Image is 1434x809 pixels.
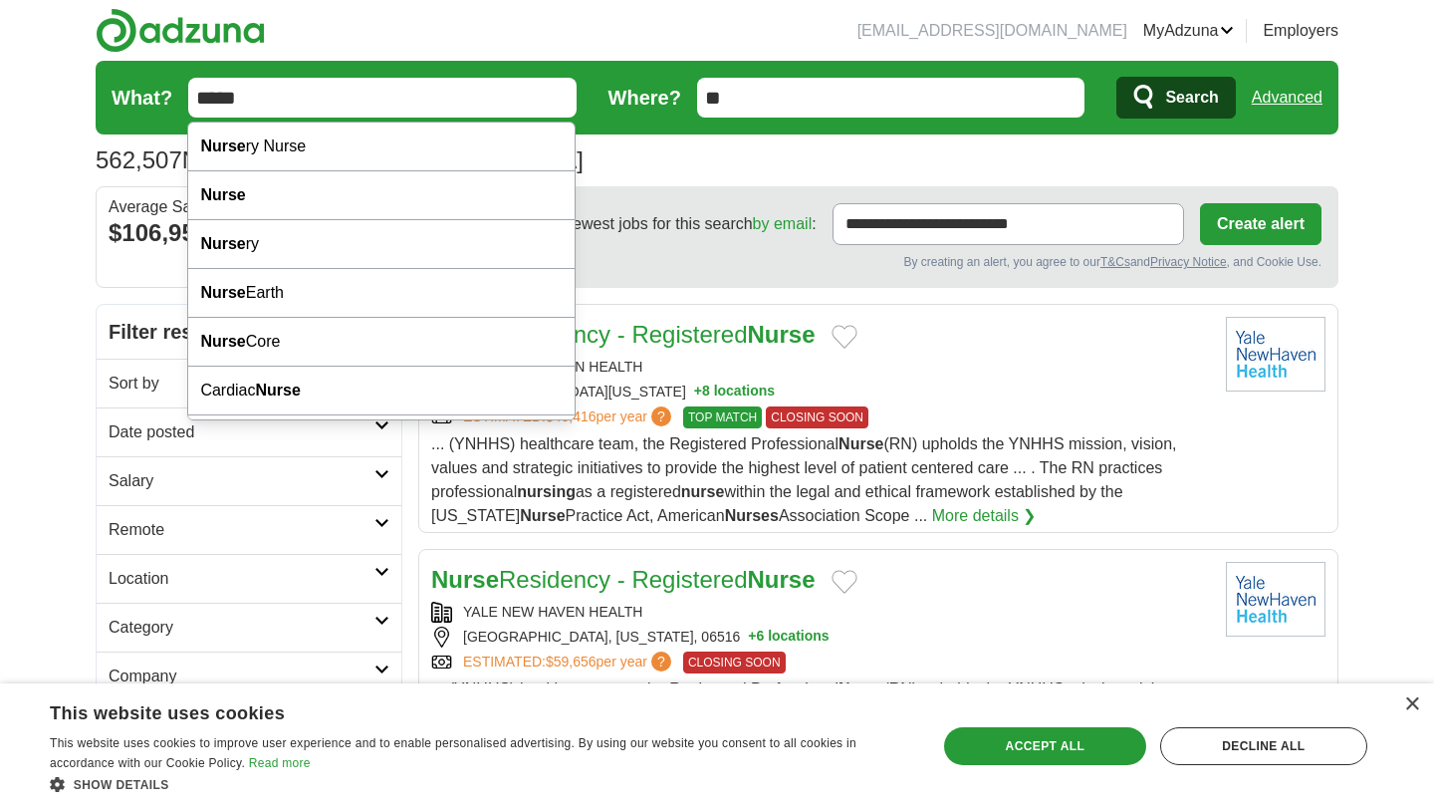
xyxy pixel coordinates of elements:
[97,603,401,652] a: Category
[431,321,816,348] a: NurseResidency - RegisteredNurse
[748,627,829,648] button: +6 locations
[1150,255,1227,269] a: Privacy Notice
[838,435,883,452] strong: Nurse
[435,253,1321,271] div: By creating an alert, you agree to our and , and Cookie Use.
[74,778,169,792] span: Show details
[683,652,786,674] span: CLOSING SOON
[1160,727,1367,765] div: Decline all
[857,19,1127,43] li: [EMAIL_ADDRESS][DOMAIN_NAME]
[50,774,911,794] div: Show details
[431,435,1176,524] span: ... (YNHHS) healthcare team, the Registered Professional (RN) upholds the YNHHS mission, vision, ...
[97,305,401,359] h2: Filter results
[747,566,815,593] strong: Nurse
[431,382,1210,403] div: [GEOGRAPHIC_DATA][US_STATE]
[200,235,245,252] strong: Nurse
[431,566,499,593] strong: Nurse
[838,680,883,697] strong: Nurse
[651,652,671,672] span: ?
[200,137,245,154] strong: Nurse
[683,406,762,428] span: TOP MATCH
[1116,77,1235,119] button: Search
[1143,19,1235,43] a: MyAdzuna
[725,507,779,524] strong: Nurses
[256,382,301,399] strong: Nurse
[109,215,389,251] div: $106,950
[97,505,401,554] a: Remote
[97,554,401,603] a: Location
[112,83,172,113] label: What?
[200,284,245,301] strong: Nurse
[748,627,756,648] span: +
[200,333,245,350] strong: Nurse
[694,382,702,403] span: +
[50,736,856,770] span: This website uses cookies to improve user experience and to enable personalised advertising. By u...
[463,604,642,620] a: YALE NEW HAVEN HEALTH
[463,652,675,674] a: ESTIMATED:$59,656per year?
[1165,78,1218,118] span: Search
[97,359,401,407] a: Sort by
[188,220,575,269] div: ry
[1263,19,1338,43] a: Employers
[747,321,815,348] strong: Nurse
[188,318,575,367] div: Core
[188,269,575,318] div: Earth
[753,215,813,232] a: by email
[475,212,816,236] span: Receive the newest jobs for this search :
[97,407,401,456] a: Date posted
[188,367,575,415] div: Cardiac
[681,483,725,500] strong: nurse
[431,566,816,593] a: NurseResidency - RegisteredNurse
[517,483,576,500] strong: nursing
[1200,203,1321,245] button: Create alert
[520,507,565,524] strong: Nurse
[188,123,575,171] div: ry Nurse
[1226,562,1325,637] img: Yale New Haven Health logo
[97,456,401,505] a: Salary
[109,665,374,688] h2: Company
[109,567,374,591] h2: Location
[96,8,265,53] img: Adzuna logo
[109,518,374,542] h2: Remote
[832,570,857,594] button: Add to favorite jobs
[651,406,671,426] span: ?
[1100,255,1130,269] a: T&Cs
[249,756,311,770] a: Read more, opens a new window
[832,325,857,349] button: Add to favorite jobs
[109,372,374,396] h2: Sort by
[109,469,374,493] h2: Salary
[109,616,374,640] h2: Category
[932,504,1037,528] a: More details ❯
[96,146,584,173] h1: Nurse Jobs in [GEOGRAPHIC_DATA]
[109,420,374,444] h2: Date posted
[766,406,868,428] span: CLOSING SOON
[694,382,775,403] button: +8 locations
[431,627,1210,648] div: [GEOGRAPHIC_DATA], [US_STATE], 06516
[1252,78,1322,118] a: Advanced
[431,680,1176,769] span: ... (YNHHS) healthcare team, the Registered Professional (RN) upholds the YNHHS mission, vision, ...
[1404,697,1419,712] div: Close
[97,652,401,700] a: Company
[944,727,1146,765] div: Accept all
[546,654,597,670] span: $59,656
[200,186,245,203] strong: Nurse
[50,695,861,725] div: This website uses cookies
[96,142,182,178] span: 562,507
[608,83,681,113] label: Where?
[1226,317,1325,392] img: Yale New Haven Health logo
[109,199,389,215] div: Average Salary
[188,415,575,464] div: Cardiothoracic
